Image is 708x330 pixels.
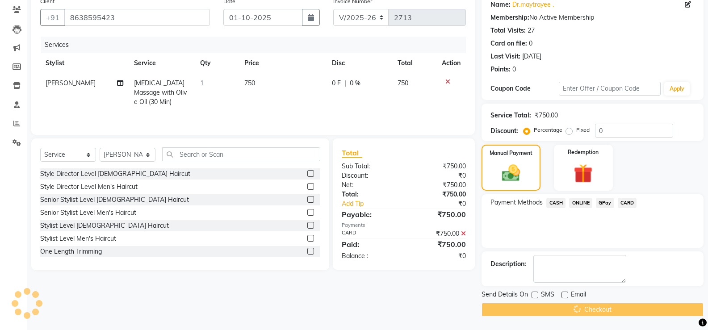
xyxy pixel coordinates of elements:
div: CARD [335,229,404,238]
th: Service [129,53,195,73]
label: Redemption [568,148,599,156]
div: ₹750.00 [404,239,473,250]
div: ₹0 [404,171,473,180]
label: Fixed [576,126,590,134]
div: Stylist Level [DEMOGRAPHIC_DATA] Haircut [40,221,169,230]
th: Total [392,53,436,73]
a: Add Tip [335,199,415,209]
div: Description: [490,259,526,269]
div: Style Director Level [DEMOGRAPHIC_DATA] Haircut [40,169,190,179]
div: Discount: [490,126,518,136]
span: 750 [244,79,255,87]
th: Price [239,53,327,73]
span: | [344,79,346,88]
div: Discount: [335,171,404,180]
span: 1 [200,79,204,87]
div: Payments [342,221,466,229]
div: Last Visit: [490,52,520,61]
th: Qty [195,53,239,73]
div: 0 [512,65,516,74]
div: [DATE] [522,52,541,61]
label: Percentage [534,126,562,134]
div: Total Visits: [490,26,526,35]
div: 0 [529,39,532,48]
div: ₹750.00 [404,229,473,238]
div: Service Total: [490,111,531,120]
div: Sub Total: [335,162,404,171]
th: Disc [327,53,393,73]
button: +91 [40,9,65,26]
th: Stylist [40,53,129,73]
div: Points: [490,65,511,74]
div: Net: [335,180,404,190]
span: [MEDICAL_DATA] Massage with Olive Oil (30 Min) [134,79,187,106]
span: 0 F [332,79,341,88]
span: CARD [618,198,637,208]
div: Card on file: [490,39,527,48]
div: Senior Stylist Level [DEMOGRAPHIC_DATA] Haircut [40,195,189,205]
span: Email [571,290,586,301]
span: Payment Methods [490,198,543,207]
div: Total: [335,190,404,199]
div: Stylist Level Men's Haircut [40,234,116,243]
label: Manual Payment [490,149,532,157]
img: _cash.svg [496,163,526,184]
div: Senior Stylist Level Men's Haircut [40,208,136,217]
span: 750 [398,79,408,87]
div: Paid: [335,239,404,250]
input: Search or Scan [162,147,320,161]
div: Payable: [335,209,404,220]
div: ₹750.00 [404,180,473,190]
span: [PERSON_NAME] [46,79,96,87]
div: ₹750.00 [404,190,473,199]
div: Balance : [335,251,404,261]
div: Services [41,37,473,53]
th: Action [436,53,466,73]
div: One Length Trimming [40,247,102,256]
span: GPay [596,198,614,208]
span: SMS [541,290,554,301]
div: Membership: [490,13,529,22]
div: ₹750.00 [404,209,473,220]
span: 0 % [350,79,360,88]
div: No Active Membership [490,13,695,22]
button: Apply [664,82,690,96]
div: ₹0 [404,251,473,261]
div: Style Director Level Men's Haircut [40,182,138,192]
span: CASH [546,198,566,208]
span: ONLINE [569,198,592,208]
span: Total [342,148,362,158]
div: ₹750.00 [404,162,473,171]
div: 27 [528,26,535,35]
div: ₹0 [415,199,473,209]
div: ₹750.00 [535,111,558,120]
div: Coupon Code [490,84,558,93]
span: Send Details On [482,290,528,301]
img: _gift.svg [568,162,599,185]
input: Search by Name/Mobile/Email/Code [64,9,210,26]
input: Enter Offer / Coupon Code [559,82,661,96]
